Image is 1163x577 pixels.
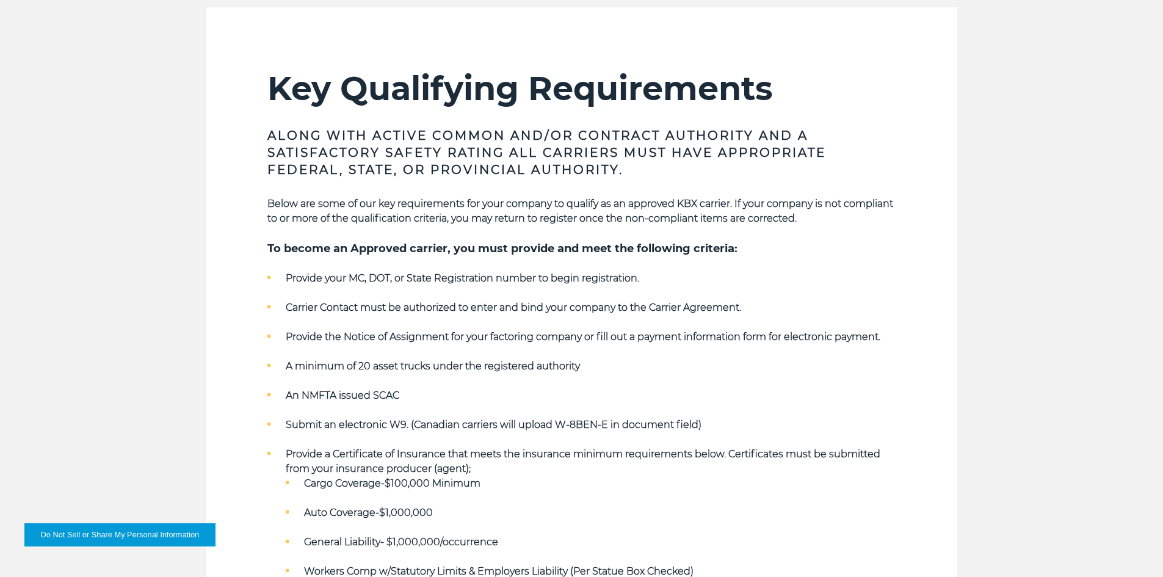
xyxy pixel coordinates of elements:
[304,477,480,489] strong: Cargo Coverage-$100,000 Minimum
[304,507,433,518] strong: Auto Coverage-$1,000,000
[286,360,580,372] strong: A minimum of 20 asset trucks under the registered authority
[286,272,639,284] strong: Provide your MC, DOT, or State Registration number to begin registration.
[267,68,896,109] h2: Key Qualifying Requirements
[267,127,896,178] h3: Along with Active Common and/or Contract Authority and a Satisfactory safety rating all carriers ...
[304,536,498,548] strong: General Liability- $1,000,000/occurrence
[286,331,880,343] strong: Provide the Notice of Assignment for your factoring company or fill out a payment information for...
[304,565,694,577] strong: Workers Comp w/Statutory Limits & Employers Liability (Per Statue Box Checked)
[24,523,216,546] button: Do Not Sell or Share My Personal Information
[267,241,896,256] h5: To become an Approved carrier, you must provide and meet the following criteria:
[286,302,741,313] strong: Carrier Contact must be authorized to enter and bind your company to the Carrier Agreement.
[286,390,399,401] strong: An NMFTA issued SCAC
[267,198,893,224] strong: Below are some of our key requirements for your company to qualify as an approved KBX carrier. If...
[286,448,880,474] strong: Provide a Certificate of Insurance that meets the insurance minimum requirements below. Certifica...
[286,419,701,430] strong: Submit an electronic W9. (Canadian carriers will upload W-8BEN-E in document field)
